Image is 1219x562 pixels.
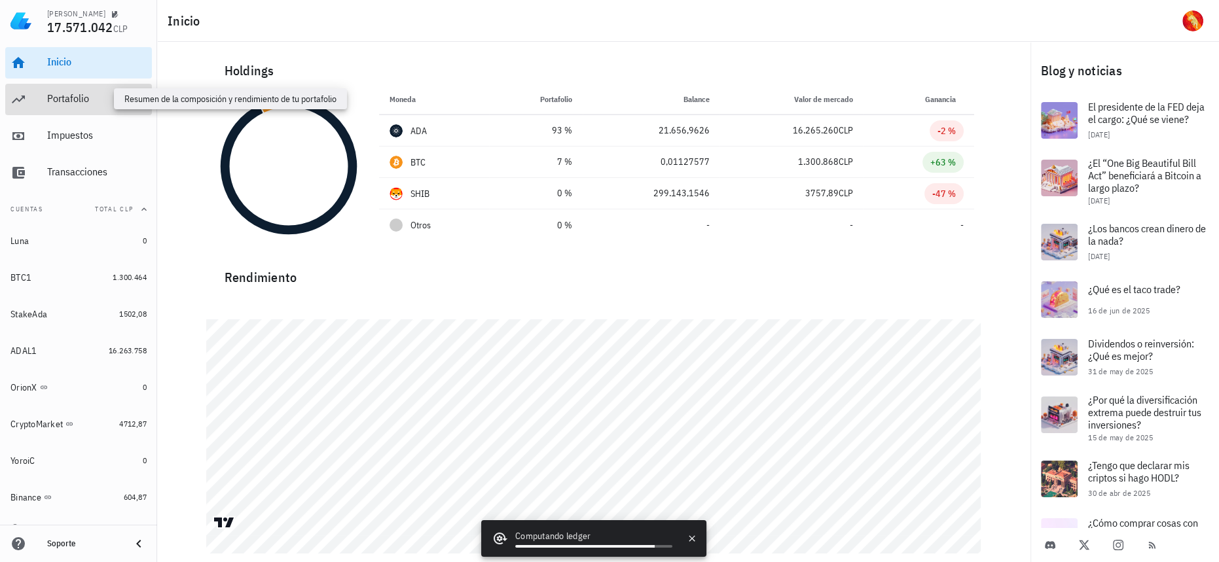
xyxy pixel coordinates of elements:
div: 0 % [500,219,573,232]
a: El presidente de la FED deja el cargo: ¿Qué se viene? [DATE] [1030,92,1219,149]
a: YoroiC 0 [5,445,152,476]
div: Inicio [47,56,147,68]
div: 0 % [500,186,573,200]
span: - [960,219,964,231]
span: CLP [839,124,853,136]
a: OrionX 0 [5,372,152,403]
div: Impuestos [47,129,147,141]
span: - [850,219,853,231]
span: ¿Tengo que declarar mis criptos si hago HODL? [1088,459,1190,484]
span: 30 de abr de 2025 [1088,488,1150,498]
img: LedgiFi [10,10,31,31]
a: Transacciones [5,157,152,188]
div: Blog y noticias [1030,50,1219,92]
div: +63 % [930,156,956,169]
a: ¿El “One Big Beautiful Bill Act” beneficiará a Bitcoin a largo plazo? [DATE] [1030,149,1219,213]
span: 4712,87 [119,419,147,429]
span: 15 de may de 2025 [1088,432,1153,442]
div: avatar [1182,10,1203,31]
div: -2 % [937,124,956,137]
span: Dividendos o reinversión: ¿Qué es mejor? [1088,337,1194,362]
div: Binance [10,492,41,503]
div: BTC1 [10,272,31,283]
a: ¿Los bancos crean dinero de la nada? [DATE] [1030,213,1219,271]
button: CuentasTotal CLP [5,194,152,225]
span: 16.263.758 [109,345,147,355]
span: ¿Por qué la diversificación extrema puede destruir tus inversiones? [1088,393,1201,431]
a: CryptoMarket 4712,87 [5,408,152,440]
div: 93 % [500,124,573,137]
th: Portafolio [489,84,583,115]
span: ¿Los bancos crean dinero de la nada? [1088,222,1206,247]
a: Impuestos [5,120,152,152]
div: ADAL1 [10,345,37,357]
div: ADA-icon [390,124,403,137]
div: StakeAda [10,309,47,320]
th: Balance [583,84,719,115]
span: Otros [410,219,431,232]
a: ¿Qué es el taco trade? 16 de jun de 2025 [1030,271,1219,328]
div: 0,01127577 [593,155,709,169]
span: - [706,219,709,231]
span: 17.571.042 [47,18,113,36]
div: ADA [410,124,428,137]
th: Moneda [379,84,489,115]
div: Computando ledger [515,529,672,545]
div: Portafolio [47,92,147,105]
span: El presidente de la FED deja el cargo: ¿Qué se viene? [1088,100,1205,126]
div: 7 % [500,155,573,169]
a: ¿Por qué la diversificación extrema puede destruir tus inversiones? 15 de may de 2025 [1030,386,1219,450]
div: Transacciones [47,166,147,178]
a: ADAL1 16.263.758 [5,335,152,366]
button: agregar cuenta [8,521,88,534]
div: 21.656,9626 [593,124,709,137]
span: [DATE] [1088,196,1110,205]
span: 0 [143,382,147,392]
span: Total CLP [95,205,134,213]
div: OrionX [10,382,37,393]
span: 16.265.260 [793,124,839,136]
span: 604,87 [124,492,147,502]
div: Soporte [47,538,120,549]
span: CLP [839,156,853,167]
div: -47 % [932,187,956,200]
div: SHIB-icon [390,187,403,200]
div: Luna [10,236,29,247]
span: CLP [113,23,128,35]
div: [PERSON_NAME] [47,9,105,19]
div: SHIB [410,187,430,200]
span: Ganancia [925,94,964,104]
span: [DATE] [1088,251,1110,261]
a: ¿Tengo que declarar mis criptos si hago HODL? 30 de abr de 2025 [1030,450,1219,508]
a: StakeAda 1502,08 [5,298,152,330]
span: 3757,89 [805,187,839,199]
a: Luna 0 [5,225,152,256]
span: ¿El “One Big Beautiful Bill Act” beneficiará a Bitcoin a largo plazo? [1088,156,1201,194]
span: [DATE] [1088,130,1110,139]
div: BTC [410,156,426,169]
a: Portafolio [5,84,152,115]
span: 0 [143,236,147,245]
span: agregar cuenta [14,523,82,532]
div: 299.143,1546 [593,186,709,200]
span: 31 de may de 2025 [1088,366,1153,376]
a: Charting by TradingView [213,516,236,529]
span: CLP [839,187,853,199]
div: YoroiC [10,455,35,466]
a: Inicio [5,47,152,79]
a: Binance 604,87 [5,482,152,513]
span: 1502,08 [119,309,147,319]
span: 1.300.464 [113,272,147,282]
span: 0 [143,455,147,465]
div: BTC-icon [390,156,403,169]
th: Valor de mercado [719,84,864,115]
div: Holdings [214,50,974,92]
span: 1.300.868 [798,156,839,167]
h1: Inicio [168,10,206,31]
span: 16 de jun de 2025 [1088,306,1150,315]
div: CryptoMarket [10,419,63,430]
a: Dividendos o reinversión: ¿Qué es mejor? 31 de may de 2025 [1030,328,1219,386]
a: BTC1 1.300.464 [5,262,152,293]
div: Rendimiento [214,256,974,288]
span: ¿Qué es el taco trade? [1088,283,1180,296]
